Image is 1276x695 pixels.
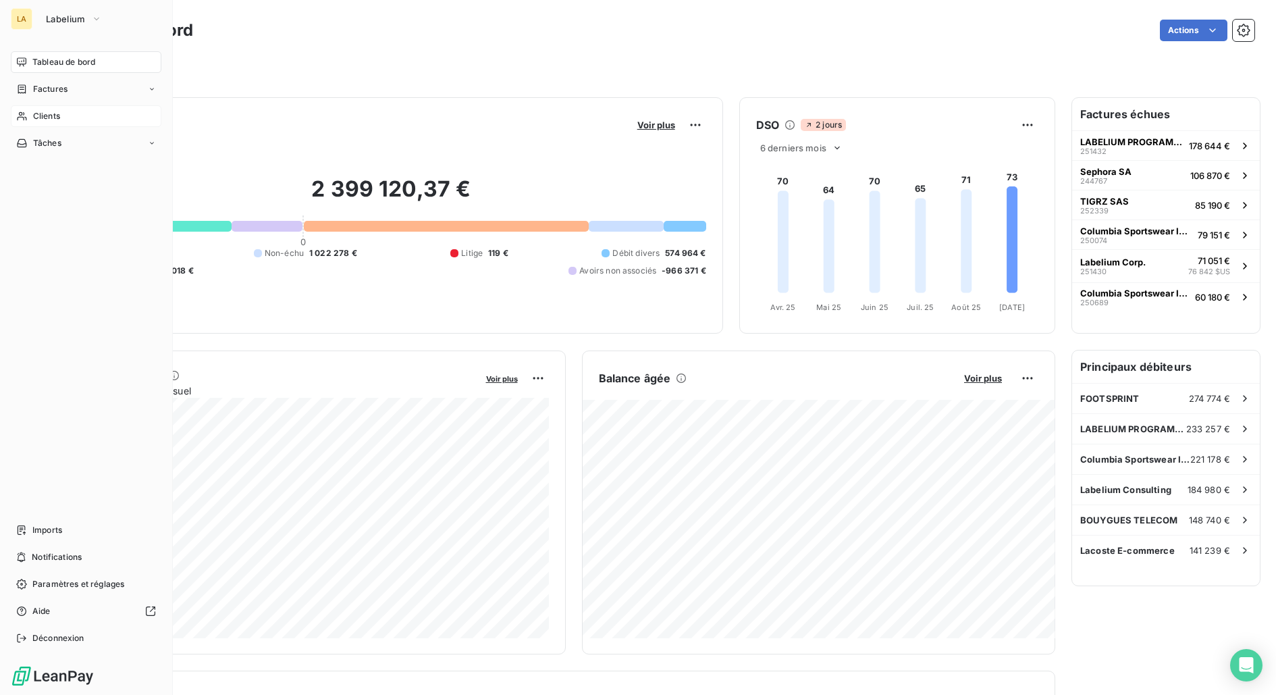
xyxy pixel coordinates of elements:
span: Tâches [33,137,61,149]
span: Labelium [46,14,86,24]
span: Déconnexion [32,632,84,644]
span: 574 964 € [665,247,706,259]
button: Voir plus [482,372,522,384]
span: Voir plus [964,373,1002,384]
span: 85 190 € [1195,200,1230,211]
button: Actions [1160,20,1227,41]
tspan: Mai 25 [816,303,841,312]
span: 252339 [1080,207,1109,215]
button: Columbia Sportswear International25068960 180 € [1072,282,1260,312]
button: Voir plus [633,119,679,131]
div: Open Intercom Messenger [1230,649,1262,681]
button: Voir plus [960,372,1006,384]
h2: 2 399 120,37 € [76,176,706,216]
span: 76 842 $US [1188,266,1230,278]
span: 60 180 € [1195,292,1230,303]
span: Factures [33,83,68,95]
span: BOUYGUES TELECOM [1080,515,1177,525]
span: 2 jours [801,119,846,131]
span: FOOTSPRINT [1080,393,1140,404]
span: 233 257 € [1186,423,1230,434]
span: Labelium Corp. [1080,257,1146,267]
span: 119 € [488,247,508,259]
span: 79 151 € [1198,230,1230,240]
span: Litige [461,247,483,259]
span: 250689 [1080,299,1109,307]
button: LABELIUM PROGRAMMATIC251432178 644 € [1072,130,1260,160]
span: TIGRZ SAS [1080,196,1129,207]
span: 6 derniers mois [760,143,826,153]
span: Voir plus [637,120,675,130]
span: Non-échu [265,247,304,259]
a: Aide [11,600,161,622]
span: 244767 [1080,177,1107,185]
span: 184 980 € [1188,484,1230,495]
span: 221 178 € [1190,454,1230,465]
tspan: Août 25 [951,303,981,312]
span: Columbia Sportswear International [1080,454,1190,465]
span: Aide [32,605,51,617]
h6: Principaux débiteurs [1072,351,1260,383]
span: 0 [300,236,306,247]
span: Chiffre d'affaires mensuel [76,384,477,398]
button: Sephora SA244767106 870 € [1072,160,1260,190]
span: 251432 [1080,147,1107,155]
span: Voir plus [486,374,518,384]
div: LA [11,8,32,30]
span: Avoirs non associés [579,265,656,277]
span: Paramètres et réglages [32,578,124,590]
tspan: [DATE] [999,303,1025,312]
img: Logo LeanPay [11,665,95,687]
span: Notifications [32,551,82,563]
h6: Factures échues [1072,98,1260,130]
span: Débit divers [612,247,660,259]
span: 274 774 € [1189,393,1230,404]
span: 178 644 € [1189,140,1230,151]
span: Sephora SA [1080,166,1132,177]
button: Columbia Sportswear International25007479 151 € [1072,220,1260,249]
tspan: Juin 25 [861,303,888,312]
span: -966 371 € [662,265,706,277]
span: Imports [32,524,62,536]
span: Tableau de bord [32,56,95,68]
button: TIGRZ SAS25233985 190 € [1072,190,1260,220]
span: 106 870 € [1190,170,1230,181]
span: LABELIUM PROGRAMMATIC [1080,423,1186,434]
span: 251430 [1080,267,1107,276]
span: 250074 [1080,236,1107,244]
span: LABELIUM PROGRAMMATIC [1080,136,1184,147]
span: Clients [33,110,60,122]
h6: Balance âgée [599,370,671,386]
span: Lacoste E-commerce [1080,545,1175,556]
span: 71 051 € [1198,255,1230,266]
span: 1 022 278 € [309,247,357,259]
tspan: Avr. 25 [770,303,795,312]
button: Labelium Corp.25143071 051 €76 842 $US [1072,249,1260,282]
span: Columbia Sportswear International [1080,288,1190,299]
tspan: Juil. 25 [907,303,934,312]
span: Labelium Consulting [1080,484,1171,495]
h6: DSO [756,117,779,133]
span: 141 239 € [1190,545,1230,556]
span: Columbia Sportswear International [1080,226,1192,236]
span: 148 740 € [1189,515,1230,525]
